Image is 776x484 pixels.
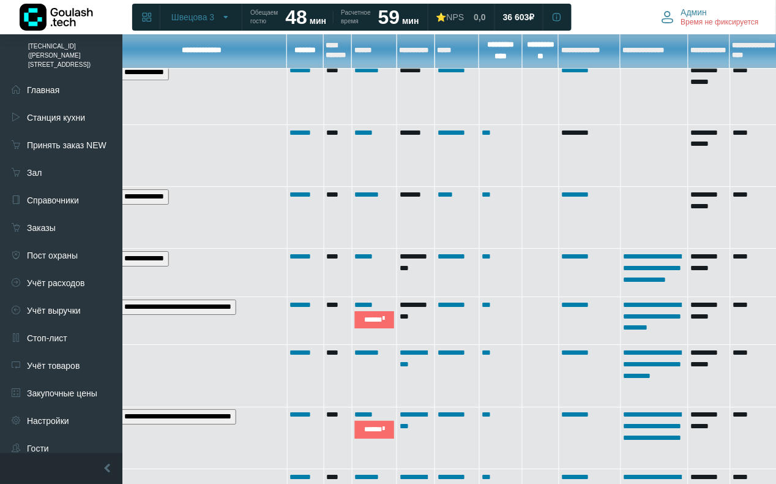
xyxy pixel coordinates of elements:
span: Расчетное время [341,9,370,26]
strong: 48 [285,6,307,28]
span: Обещаем гостю [250,9,278,26]
span: 36 603 [503,12,529,23]
span: Время не фиксируется [681,18,759,28]
div: ⭐ [436,12,464,23]
span: 0,0 [474,12,486,23]
a: Обещаем гостю 48 мин Расчетное время 59 мин [243,6,426,28]
span: Админ [681,7,707,18]
span: ₽ [529,12,535,23]
img: Логотип компании Goulash.tech [20,4,93,31]
span: мин [402,16,419,26]
a: 36 603 ₽ [496,6,542,28]
button: Админ Время не фиксируется [654,4,766,30]
span: NPS [447,12,464,22]
strong: 59 [378,6,400,28]
a: ⭐NPS 0,0 [429,6,493,28]
span: Швецова 3 [171,12,214,23]
button: Швецова 3 [164,7,238,27]
span: мин [310,16,326,26]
